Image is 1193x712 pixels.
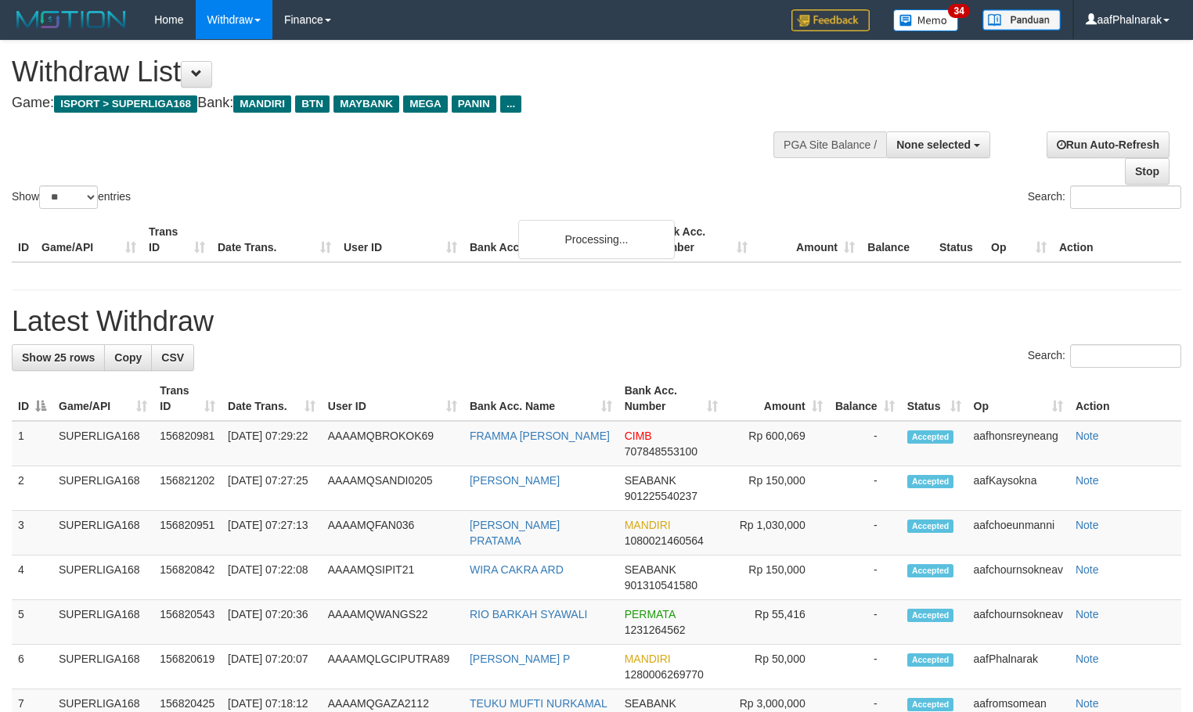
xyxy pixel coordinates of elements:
span: Copy 901310541580 to clipboard [625,579,697,592]
button: None selected [886,131,990,158]
td: SUPERLIGA168 [52,466,153,511]
a: Note [1076,474,1099,487]
th: Action [1069,376,1181,421]
td: aafPhalnarak [968,645,1069,689]
td: - [829,466,901,511]
span: BTN [295,95,330,113]
span: SEABANK [625,474,676,487]
a: Note [1076,697,1099,710]
th: Action [1053,218,1181,262]
th: User ID [337,218,463,262]
h1: Latest Withdraw [12,306,1181,337]
td: - [829,556,901,600]
td: SUPERLIGA168 [52,645,153,689]
a: TEUKU MUFTI NURKAMAL [470,697,607,710]
th: Balance: activate to sort column ascending [829,376,901,421]
span: Accepted [907,653,954,667]
a: Stop [1125,158,1170,185]
h1: Withdraw List [12,56,780,88]
span: SEABANK [625,697,676,710]
span: PERMATA [625,608,676,620]
div: PGA Site Balance / [773,131,886,158]
span: MAYBANK [333,95,399,113]
img: Feedback.jpg [791,9,870,31]
td: 3 [12,511,52,556]
span: None selected [896,138,971,151]
th: Game/API [35,218,142,262]
th: Status [933,218,985,262]
span: Show 25 rows [22,351,95,364]
th: Amount [754,218,861,262]
td: SUPERLIGA168 [52,511,153,556]
td: 5 [12,600,52,645]
span: Accepted [907,698,954,711]
td: 156820842 [153,556,222,600]
td: [DATE] 07:20:36 [222,600,322,645]
span: MEGA [403,95,448,113]
td: - [829,511,901,556]
td: Rp 600,069 [724,421,828,466]
img: MOTION_logo.png [12,8,131,31]
td: Rp 150,000 [724,556,828,600]
td: 6 [12,645,52,689]
a: Note [1076,608,1099,620]
h4: Game: Bank: [12,95,780,111]
td: [DATE] 07:27:13 [222,511,322,556]
span: MANDIRI [233,95,291,113]
span: Copy 1280006269770 to clipboard [625,668,704,681]
label: Search: [1028,344,1181,368]
th: Bank Acc. Name: activate to sort column ascending [463,376,618,421]
a: Copy [104,344,152,371]
th: Bank Acc. Number: activate to sort column ascending [618,376,725,421]
a: Note [1076,563,1099,576]
td: AAAAMQSANDI0205 [322,466,463,511]
td: AAAAMQFAN036 [322,511,463,556]
span: Copy [114,351,142,364]
select: Showentries [39,185,98,209]
td: SUPERLIGA168 [52,556,153,600]
td: 156821202 [153,466,222,511]
span: ... [500,95,521,113]
span: Accepted [907,430,954,444]
td: Rp 1,030,000 [724,511,828,556]
span: Accepted [907,609,954,622]
td: aafhonsreyneang [968,421,1069,466]
td: [DATE] 07:20:07 [222,645,322,689]
a: CSV [151,344,194,371]
td: 4 [12,556,52,600]
span: Copy 901225540237 to clipboard [625,490,697,502]
th: ID: activate to sort column descending [12,376,52,421]
span: Copy 707848553100 to clipboard [625,445,697,458]
span: Accepted [907,475,954,488]
th: Game/API: activate to sort column ascending [52,376,153,421]
span: MANDIRI [625,653,671,665]
td: SUPERLIGA168 [52,421,153,466]
span: 34 [948,4,969,18]
td: 156820543 [153,600,222,645]
div: Processing... [518,220,675,259]
th: Status: activate to sort column ascending [901,376,968,421]
td: [DATE] 07:29:22 [222,421,322,466]
td: 156820619 [153,645,222,689]
td: AAAAMQBROKOK69 [322,421,463,466]
th: Date Trans.: activate to sort column ascending [222,376,322,421]
a: Show 25 rows [12,344,105,371]
td: 1 [12,421,52,466]
span: CIMB [625,430,652,442]
td: aafchoeunmanni [968,511,1069,556]
a: RIO BARKAH SYAWALI [470,608,587,620]
span: ISPORT > SUPERLIGA168 [54,95,197,113]
input: Search: [1070,344,1181,368]
td: aafchournsokneav [968,600,1069,645]
td: Rp 150,000 [724,466,828,511]
span: Accepted [907,520,954,533]
td: [DATE] 07:27:25 [222,466,322,511]
a: [PERSON_NAME] [470,474,560,487]
span: SEABANK [625,563,676,576]
th: Date Trans. [211,218,337,262]
th: Bank Acc. Number [647,218,754,262]
th: Op [985,218,1053,262]
td: - [829,645,901,689]
a: WIRA CAKRA ARD [470,563,564,576]
td: [DATE] 07:22:08 [222,556,322,600]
